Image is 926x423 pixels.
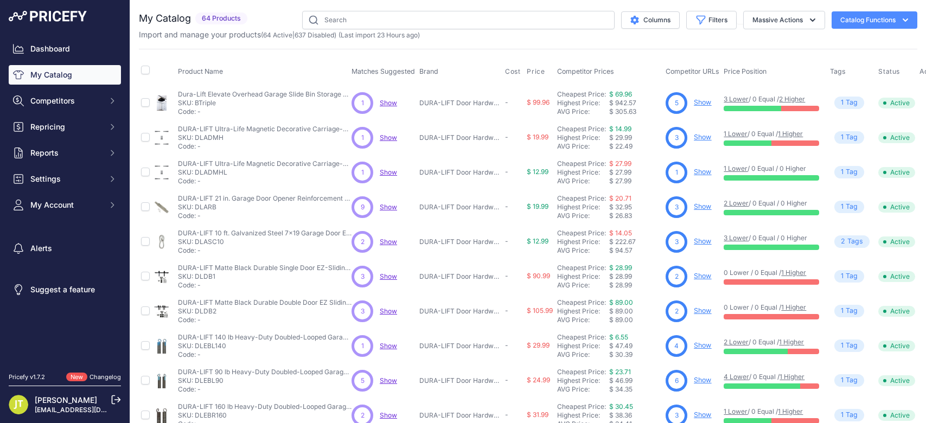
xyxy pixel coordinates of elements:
[527,272,550,280] span: $ 90.99
[361,98,364,108] span: 1
[609,159,631,168] a: $ 27.99
[694,411,711,419] a: Show
[724,373,749,381] a: 4 Lower
[694,202,711,210] a: Show
[609,125,631,133] a: $ 14.99
[834,374,864,387] span: Tag
[527,202,548,210] span: $ 19.99
[9,195,121,215] button: My Account
[609,99,636,107] span: $ 942.57
[380,133,397,142] a: Show
[557,133,609,142] div: Highest Price:
[505,98,508,106] span: -
[527,341,550,349] span: $ 29.99
[841,410,844,420] span: 1
[609,142,661,151] div: $ 22.49
[35,406,148,414] a: [EMAIL_ADDRESS][DOMAIN_NAME]
[609,229,632,237] a: $ 14.05
[178,246,352,255] p: Code: -
[609,238,636,246] span: $ 222.67
[694,272,711,280] a: Show
[878,67,900,76] span: Status
[675,237,679,247] span: 3
[9,280,121,299] a: Suggest a feature
[505,202,508,210] span: -
[30,148,101,158] span: Reports
[419,203,501,211] p: DURA-LIFT Door Hardware
[834,166,864,178] span: Tag
[834,305,864,317] span: Tag
[505,237,508,245] span: -
[9,169,121,189] button: Settings
[674,341,679,351] span: 4
[557,168,609,177] div: Highest Price:
[380,203,397,211] a: Show
[557,264,606,272] a: Cheapest Price:
[178,385,352,394] p: Code: -
[609,281,661,290] div: $ 28.99
[609,264,632,272] a: $ 28.99
[724,199,819,208] p: / 0 Equal / 0 Higher
[878,271,915,282] span: Active
[380,238,397,246] span: Show
[724,164,748,172] a: 1 Lower
[178,203,352,211] p: SKU: DLARB
[505,376,508,384] span: -
[527,237,548,245] span: $ 12.99
[675,272,679,281] span: 2
[178,350,352,359] p: Code: -
[609,307,633,315] span: $ 89.00
[609,168,631,176] span: $ 27.99
[178,142,352,151] p: Code: -
[380,99,397,107] span: Show
[724,95,819,104] p: / 0 Equal /
[380,342,397,350] span: Show
[505,306,508,315] span: -
[557,99,609,107] div: Highest Price:
[675,376,679,386] span: 6
[724,338,749,346] a: 2 Lower
[724,164,819,173] p: / 0 Equal / 0 Higher
[609,203,632,211] span: $ 32.95
[9,65,121,85] a: My Catalog
[686,11,737,29] button: Filters
[66,373,87,382] span: New
[361,411,365,420] span: 2
[178,211,352,220] p: Code: -
[178,333,352,342] p: DURA-LIFT 140 lb Heavy-Duty Doubled-Looped Garage Door Extension Spring (2-Pack)-DLEBL140
[557,350,609,359] div: AVG Price:
[609,342,633,350] span: $ 47.49
[841,306,844,316] span: 1
[178,298,352,307] p: DURA-LIFT Matte Black Durable Double Door EZ Sliding Steel Track Barn Door Hardware Kit-DLDB2
[361,133,364,143] span: 1
[178,316,352,324] p: Code: -
[557,368,606,376] a: Cheapest Price:
[724,199,749,207] a: 2 Lower
[621,11,680,29] button: Columns
[178,159,352,168] p: DURA-LIFT Ultra-Life Magnetic Decorative Carriage-Style Garage Door Hardware (4 Hinges, 2 Handles...
[841,236,845,247] span: 2
[380,411,397,419] a: Show
[878,341,915,351] span: Active
[834,409,864,421] span: Tag
[505,67,520,76] span: Cost
[781,303,806,311] a: 1 Higher
[419,272,501,281] p: DURA-LIFT Door Hardware
[295,31,334,39] a: 637 Disabled
[859,236,863,247] span: s
[666,67,719,75] span: Competitor URLs
[609,211,661,220] div: $ 26.83
[609,411,632,419] span: $ 38.36
[724,130,819,138] p: / 0 Equal /
[139,11,191,26] h2: My Catalog
[178,307,352,316] p: SKU: DLDB2
[261,31,336,39] span: ( | )
[609,133,632,142] span: $ 29.99
[694,98,711,106] a: Show
[505,411,508,419] span: -
[557,159,606,168] a: Cheapest Price:
[178,90,352,99] p: Dura-Lift Elevate Overhead Garage Slide Bin Storage System-BTriple
[9,39,121,360] nav: Sidebar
